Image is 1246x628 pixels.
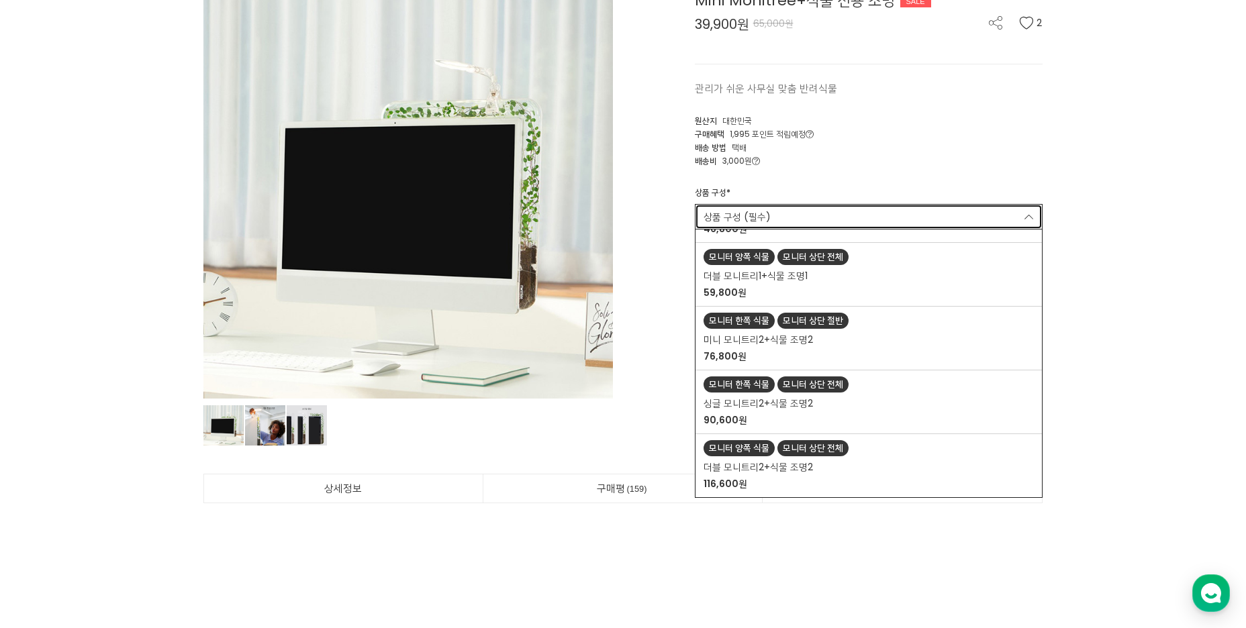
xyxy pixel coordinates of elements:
span: 모니터 양쪽 식물 [704,249,775,265]
a: 상품 구성 (필수) [695,204,1043,229]
span: 모니터 상단 절반 [777,313,849,329]
span: 배송비 [695,155,717,166]
button: 2 [1019,16,1043,30]
p: 관리가 쉬운 사무실 맞춤 반려식물 [695,81,1043,97]
span: 3,000원 [722,155,760,166]
div: 상품 구성 [695,187,730,204]
span: 모니터 한쪽 식물 [704,376,775,392]
a: 모니터 양쪽 식물모니터 상단 전체더블 모니트리1+식물 조명159,800원 [696,243,1043,306]
span: 미니 모니트리2+식물 조명2 [704,333,813,347]
span: 더블 모니트리1+식물 조명1 [704,269,808,283]
span: 1,995 포인트 적립예정 [730,128,814,140]
span: 모니터 양쪽 식물 [704,440,775,456]
span: 배송 방법 [695,142,726,153]
strong: 46,800원 [704,222,747,235]
strong: 116,600원 [704,477,747,490]
span: 모니터 한쪽 식물 [704,313,775,329]
span: 구매혜택 [695,128,724,140]
a: 상세정보 [204,474,483,503]
span: 싱글 모니트리2+식물 조명2 [704,397,813,411]
strong: 76,800원 [704,350,747,363]
span: 대한민국 [722,115,752,126]
span: 65,000원 [753,17,794,30]
a: 모니터 한쪽 식물모니터 상단 전체싱글 모니트리2+식물 조명290,600원 [696,370,1043,433]
span: 2 [1037,16,1043,30]
a: 설정 [173,425,258,459]
strong: 59,800원 [704,286,747,299]
span: 대화 [123,446,139,457]
a: 구매평159 [483,474,763,503]
a: 모니터 양쪽 식물모니터 상단 전체더블 모니트리2+식물 조명2116,600원 [696,434,1043,497]
span: 모니터 상단 전체 [777,440,849,456]
span: 모니터 상단 전체 [777,249,849,265]
strong: 90,600원 [704,413,747,427]
span: 홈 [42,446,50,456]
span: 모니터 상단 전체 [777,376,849,392]
span: 39,900원 [695,17,749,31]
a: 모니터 한쪽 식물모니터 상단 절반미니 모니트리2+식물 조명276,800원 [696,307,1043,370]
a: 대화 [89,425,173,459]
span: 설정 [207,446,224,456]
span: 원산지 [695,115,717,126]
a: 홈 [4,425,89,459]
span: 159 [625,482,649,496]
span: 택배 [732,142,747,153]
span: 더블 모니트리2+식물 조명2 [704,460,813,474]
